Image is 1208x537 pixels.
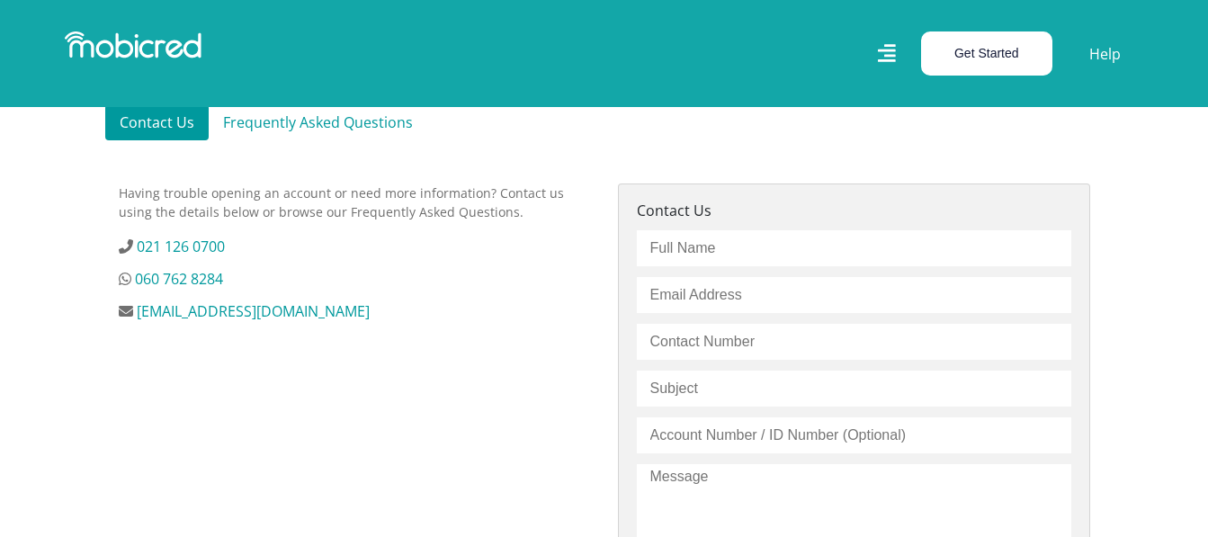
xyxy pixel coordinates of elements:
a: 060 762 8284 [135,269,223,289]
img: Mobicred [65,31,201,58]
p: Having trouble opening an account or need more information? Contact us using the details below or... [119,183,591,221]
input: Subject [637,371,1071,407]
a: [EMAIL_ADDRESS][DOMAIN_NAME] [137,301,370,321]
input: Email Address [637,277,1071,313]
h5: Contact Us [637,202,1071,219]
input: Account Number / ID Number (Optional) [637,417,1071,453]
a: 021 126 0700 [137,237,225,256]
input: Contact Number [637,324,1071,360]
input: Full Name [637,230,1071,266]
a: Frequently Asked Questions [209,104,427,140]
button: Get Started [921,31,1052,76]
a: Contact Us [105,104,209,140]
a: Help [1088,42,1122,66]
